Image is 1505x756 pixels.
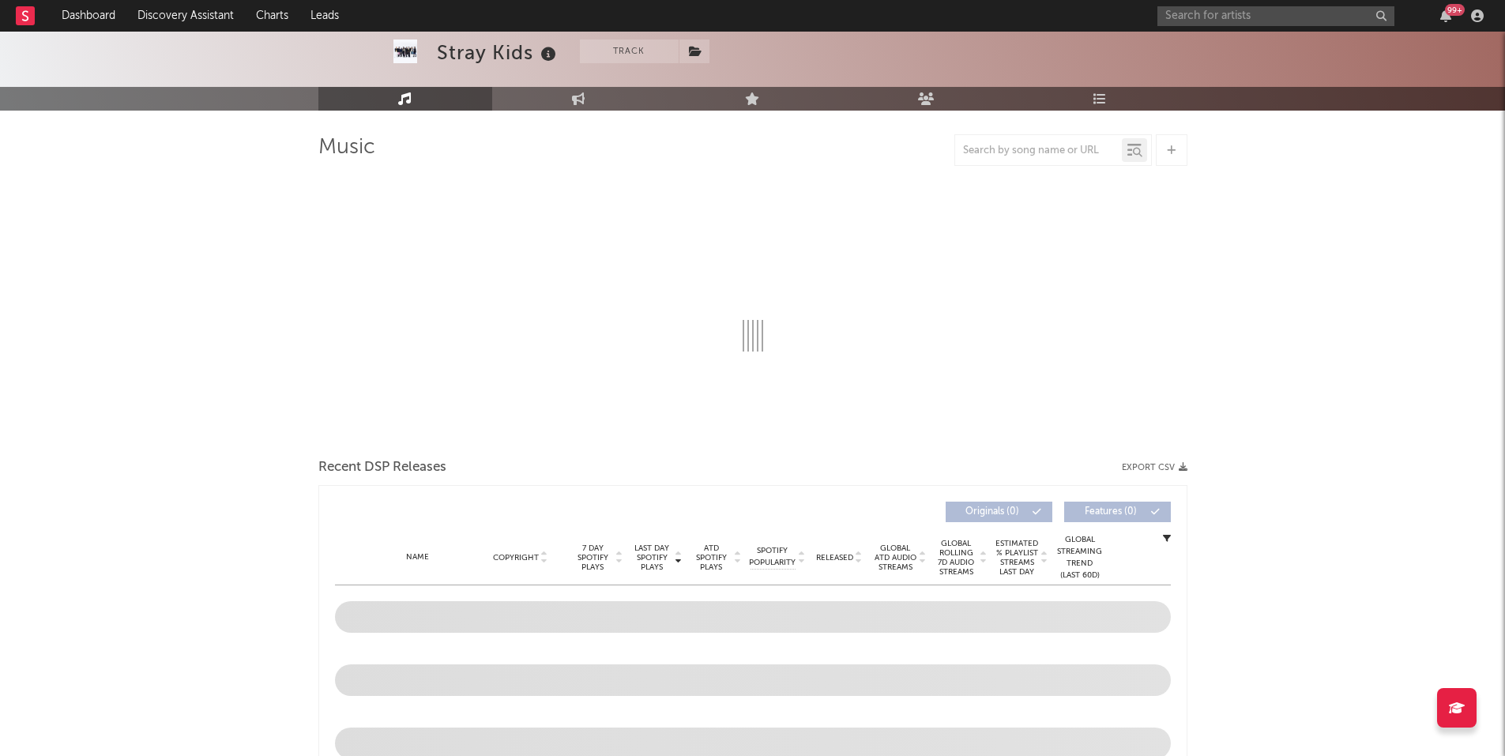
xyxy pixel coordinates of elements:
[816,553,853,562] span: Released
[1064,502,1171,522] button: Features(0)
[1157,6,1394,26] input: Search for artists
[955,145,1122,157] input: Search by song name or URL
[631,543,673,572] span: Last Day Spotify Plays
[493,553,539,562] span: Copyright
[946,502,1052,522] button: Originals(0)
[874,543,917,572] span: Global ATD Audio Streams
[1056,534,1104,581] div: Global Streaming Trend (Last 60D)
[935,539,978,577] span: Global Rolling 7D Audio Streams
[367,551,470,563] div: Name
[580,39,679,63] button: Track
[1122,463,1187,472] button: Export CSV
[318,458,446,477] span: Recent DSP Releases
[956,507,1029,517] span: Originals ( 0 )
[1445,4,1465,16] div: 99 +
[690,543,732,572] span: ATD Spotify Plays
[1440,9,1451,22] button: 99+
[995,539,1039,577] span: Estimated % Playlist Streams Last Day
[572,543,614,572] span: 7 Day Spotify Plays
[1074,507,1147,517] span: Features ( 0 )
[437,39,560,66] div: Stray Kids
[749,545,796,569] span: Spotify Popularity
